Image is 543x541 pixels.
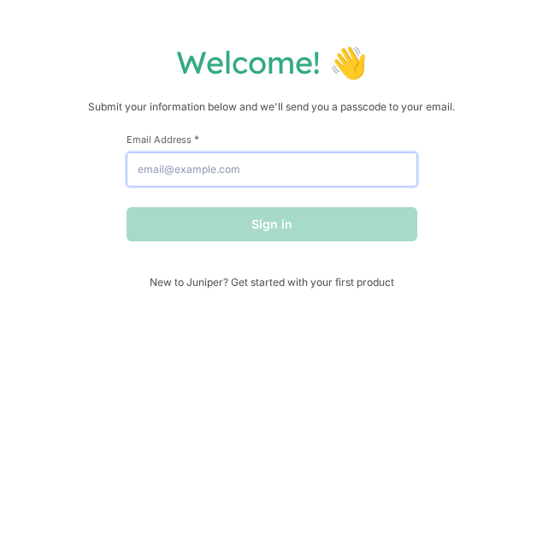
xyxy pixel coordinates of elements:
span: This field is required. [194,133,199,146]
h1: Welcome! 👋 [17,43,526,81]
span: New to Juniper? Get started with your first product [127,276,417,288]
label: Email Address [127,133,417,146]
p: Submit your information below and we'll send you a passcode to your email. [17,98,526,116]
input: email@example.com [127,152,417,187]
